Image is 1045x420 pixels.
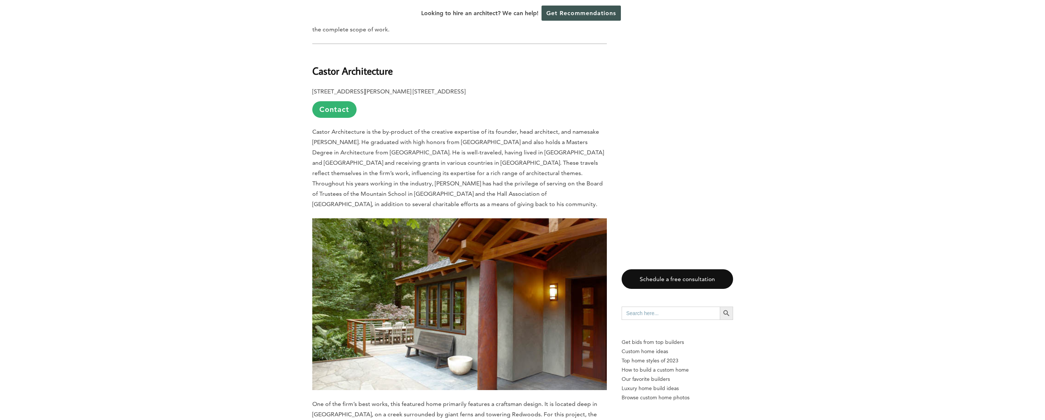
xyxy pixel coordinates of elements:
[622,338,733,347] p: Get bids from top builders
[622,269,733,289] a: Schedule a free consultation
[312,128,604,208] span: Castor Architecture is the by-product of the creative expertise of its founder, head architect, a...
[542,6,621,21] a: Get Recommendations
[312,88,465,95] b: [STREET_ADDRESS][PERSON_NAME] [STREET_ADDRESS]
[622,347,733,356] a: Custom home ideas
[312,64,393,77] b: Castor Architecture
[722,309,731,317] svg: Search
[312,101,357,118] a: Contact
[622,375,733,384] a: Our favorite builders
[622,365,733,375] a: How to build a custom home
[622,393,733,402] a: Browse custom home photos
[622,384,733,393] a: Luxury home build ideas
[622,307,720,320] input: Search here...
[622,356,733,365] a: Top home styles of 2023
